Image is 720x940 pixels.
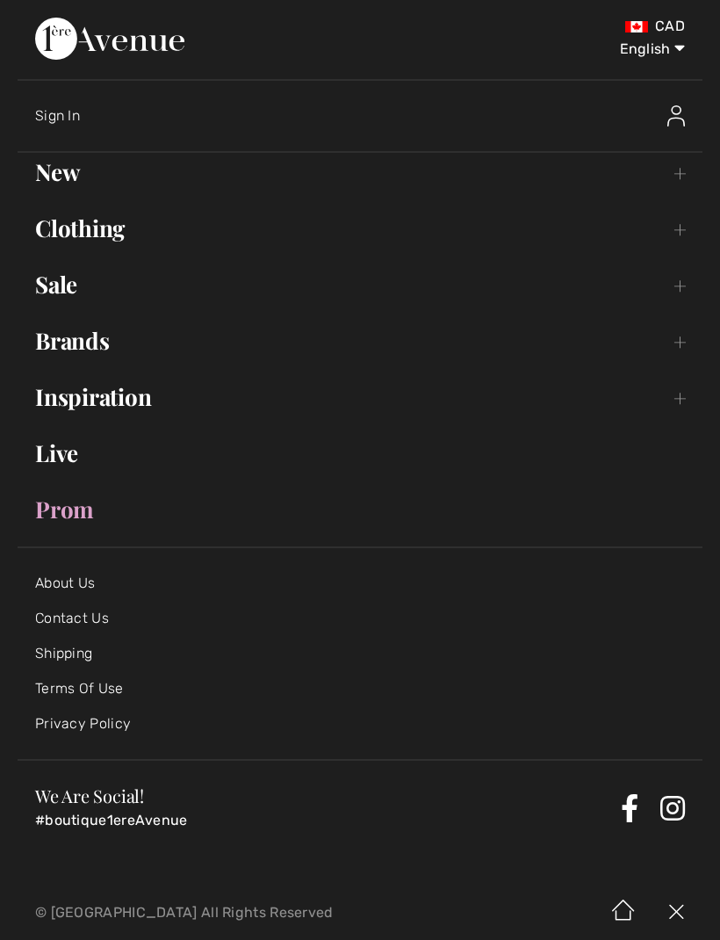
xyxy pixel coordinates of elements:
[35,88,702,144] a: Sign InSign In
[35,812,614,829] p: #boutique1ereAvenue
[35,907,424,919] p: © [GEOGRAPHIC_DATA] All Rights Reserved
[425,18,685,35] div: CAD
[667,105,685,127] img: Sign In
[18,378,702,416] a: Inspiration
[35,680,124,697] a: Terms Of Use
[18,209,702,248] a: Clothing
[35,645,92,662] a: Shipping
[35,18,184,60] img: 1ère Avenue
[621,794,638,822] a: Facebook
[35,610,109,626] a: Contact Us
[18,490,702,529] a: Prom
[35,575,95,591] a: About Us
[660,794,685,822] a: Instagram
[35,715,131,732] a: Privacy Policy
[18,434,702,473] a: Live
[35,787,614,805] h3: We Are Social!
[650,886,702,940] img: X
[35,107,80,124] span: Sign In
[18,322,702,360] a: Brands
[18,265,702,304] a: Sale
[18,153,702,192] a: New
[597,886,650,940] img: Home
